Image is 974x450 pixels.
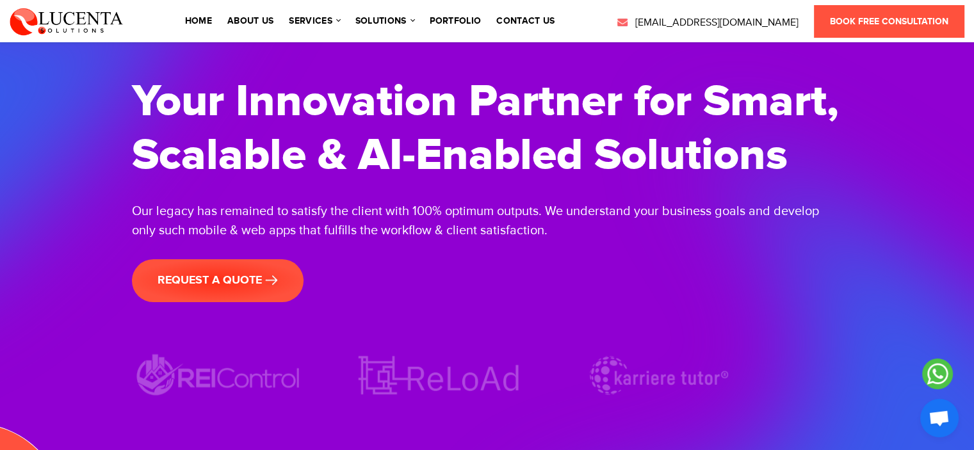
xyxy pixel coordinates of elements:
[496,17,555,26] a: contact us
[10,6,124,36] img: Lucenta Solutions
[289,17,339,26] a: services
[430,17,482,26] a: portfolio
[132,259,304,302] a: request a quote
[572,350,745,401] img: Karriere tutor
[185,17,212,26] a: Home
[132,202,843,240] div: Our legacy has remained to satisfy the client with 100% optimum outputs. We understand your busin...
[227,17,273,26] a: About Us
[814,5,964,38] a: Book Free Consultation
[616,15,799,31] a: [EMAIL_ADDRESS][DOMAIN_NAME]
[830,16,948,27] span: Book Free Consultation
[265,275,278,285] img: banner-arrow.png
[920,399,959,437] a: Open chat
[158,273,278,287] span: request a quote
[132,350,305,401] img: REIControl
[355,17,414,26] a: solutions
[352,350,525,401] img: ReLoAd
[132,75,843,182] h1: Your Innovation Partner for Smart, Scalable & AI-Enabled Solutions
